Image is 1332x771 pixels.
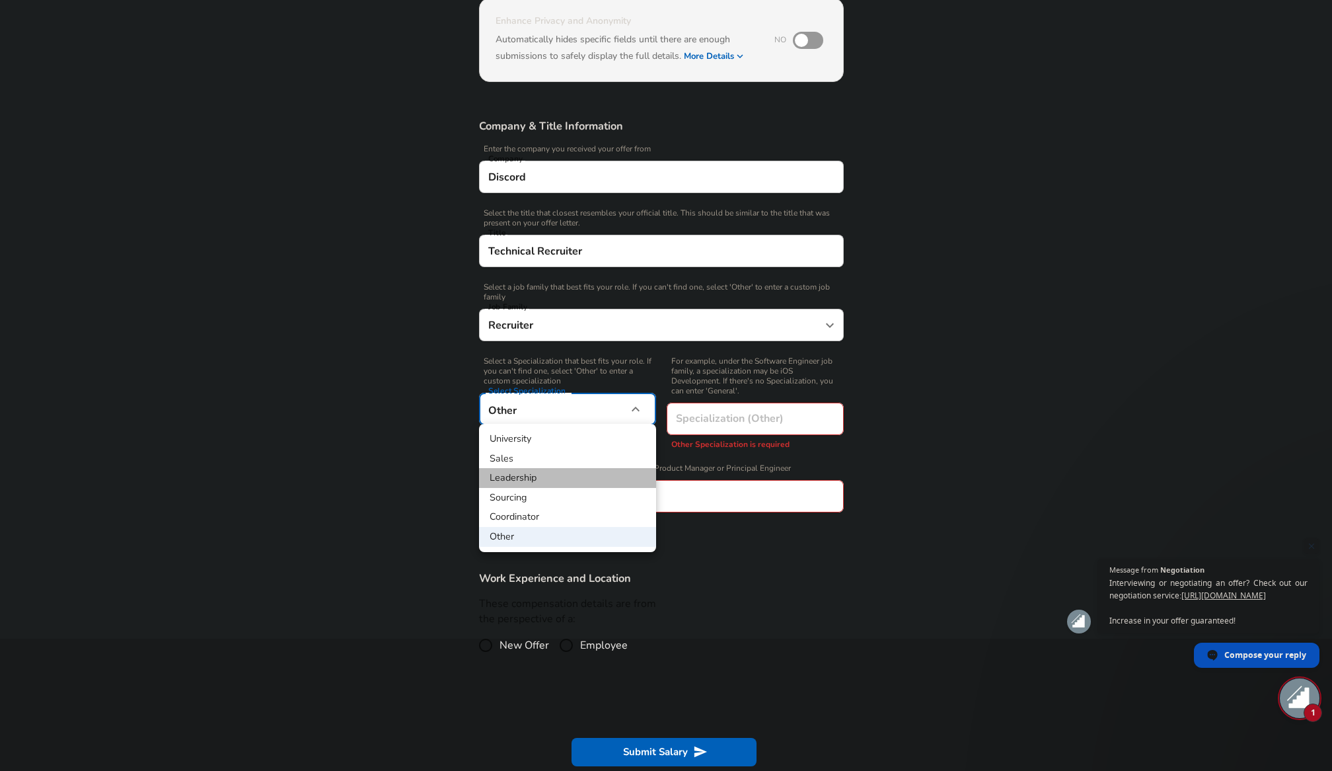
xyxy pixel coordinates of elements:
[1109,577,1308,627] span: Interviewing or negotiating an offer? Check out our negotiation service: Increase in your offer g...
[1280,678,1319,718] div: Open chat
[1304,704,1322,722] span: 1
[479,449,656,469] li: Sales
[479,429,656,449] li: University
[1160,566,1204,573] span: Negotiation
[479,527,656,547] li: Other
[1109,566,1158,573] span: Message from
[479,488,656,508] li: Sourcing
[479,468,656,488] li: Leadership
[479,507,656,527] li: Coordinator
[1224,643,1306,667] span: Compose your reply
